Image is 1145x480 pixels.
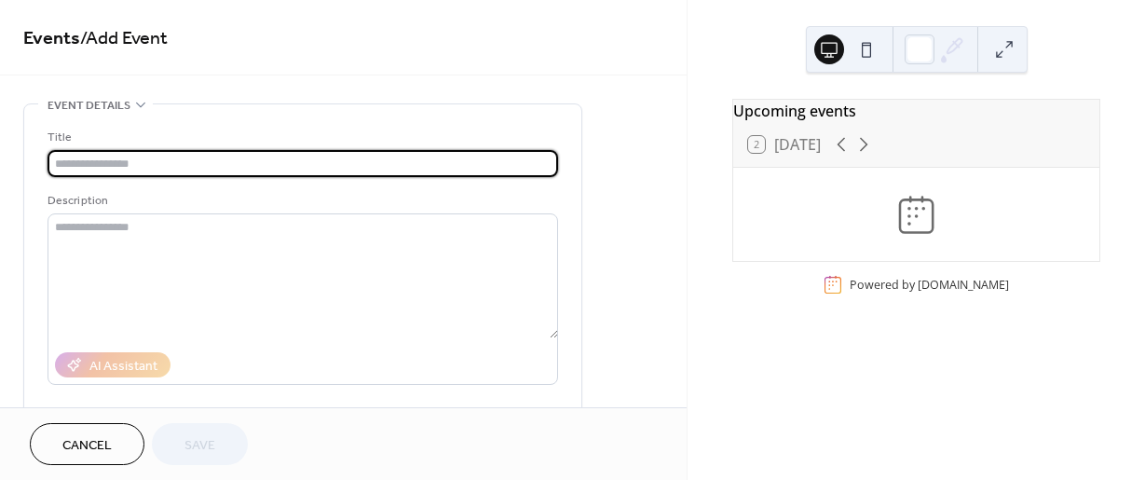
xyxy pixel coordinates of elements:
[48,96,130,116] span: Event details
[918,277,1009,293] a: [DOMAIN_NAME]
[30,423,144,465] button: Cancel
[62,436,112,456] span: Cancel
[80,21,168,57] span: / Add Event
[48,191,554,211] div: Description
[733,100,1099,122] div: Upcoming events
[48,128,554,147] div: Title
[23,21,80,57] a: Events
[850,277,1009,293] div: Powered by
